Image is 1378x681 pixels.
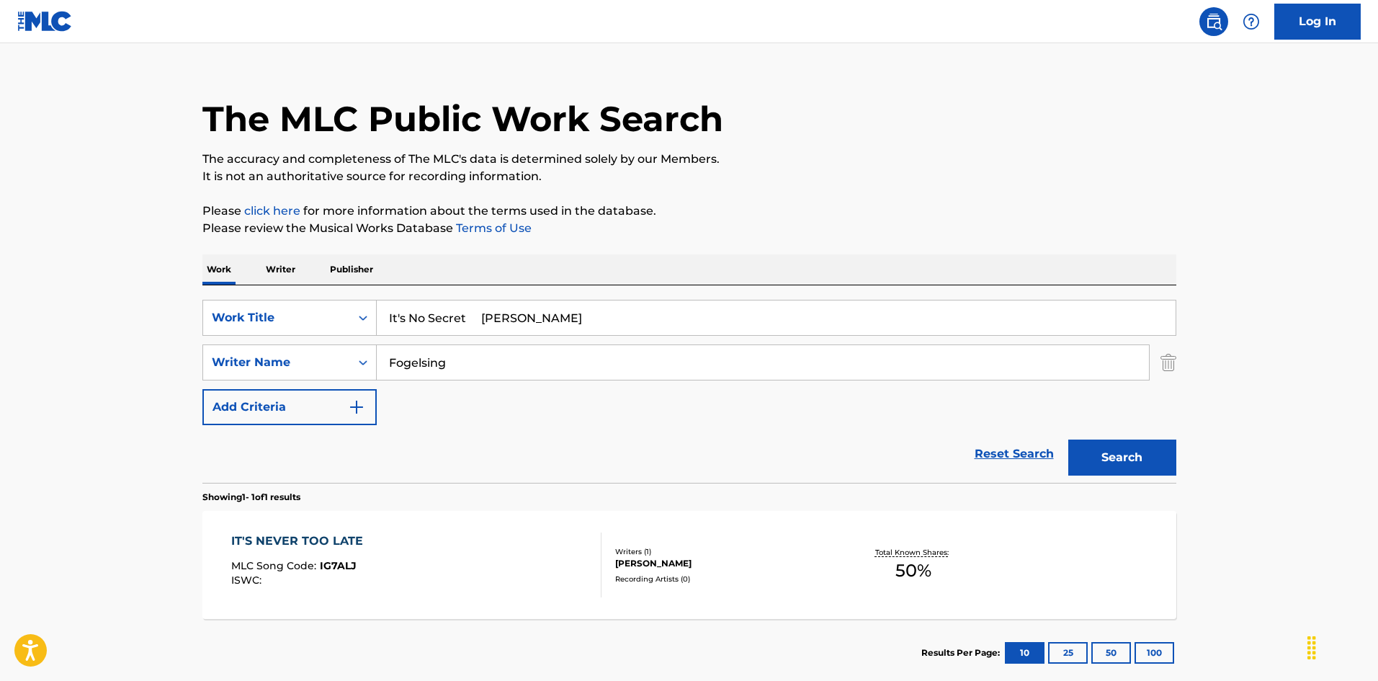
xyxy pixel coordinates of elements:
[202,491,300,504] p: Showing 1 - 1 of 1 results
[202,511,1176,619] a: IT'S NEVER TOO LATEMLC Song Code:IG7ALJISWC:Writers (1)[PERSON_NAME]Recording Artists (0)Total Kn...
[615,546,833,557] div: Writers ( 1 )
[921,646,1003,659] p: Results Per Page:
[615,557,833,570] div: [PERSON_NAME]
[202,151,1176,168] p: The accuracy and completeness of The MLC's data is determined solely by our Members.
[1135,642,1174,664] button: 100
[1091,642,1131,664] button: 50
[231,559,320,572] span: MLC Song Code :
[1237,7,1266,36] div: Help
[202,254,236,285] p: Work
[1274,4,1361,40] a: Log In
[231,574,265,587] span: ISWC :
[326,254,377,285] p: Publisher
[202,220,1176,237] p: Please review the Musical Works Database
[1160,344,1176,380] img: Delete Criterion
[202,97,723,141] h1: The MLC Public Work Search
[202,300,1176,483] form: Search Form
[202,389,377,425] button: Add Criteria
[17,11,73,32] img: MLC Logo
[1048,642,1088,664] button: 25
[202,168,1176,185] p: It is not an authoritative source for recording information.
[212,354,341,371] div: Writer Name
[895,558,931,584] span: 50 %
[1306,612,1378,681] iframe: Chat Widget
[1005,642,1044,664] button: 10
[212,309,341,326] div: Work Title
[967,438,1061,470] a: Reset Search
[1068,440,1176,476] button: Search
[320,559,357,572] span: IG7ALJ
[615,574,833,584] div: Recording Artists ( 0 )
[875,547,952,558] p: Total Known Shares:
[202,202,1176,220] p: Please for more information about the terms used in the database.
[231,533,370,550] div: IT'S NEVER TOO LATE
[453,221,532,235] a: Terms of Use
[244,204,300,218] a: click here
[1199,7,1228,36] a: Public Search
[1205,13,1222,30] img: search
[1300,626,1323,669] div: Drag
[261,254,300,285] p: Writer
[1243,13,1260,30] img: help
[348,399,365,416] img: 9d2ae6d4665cec9f34b9.svg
